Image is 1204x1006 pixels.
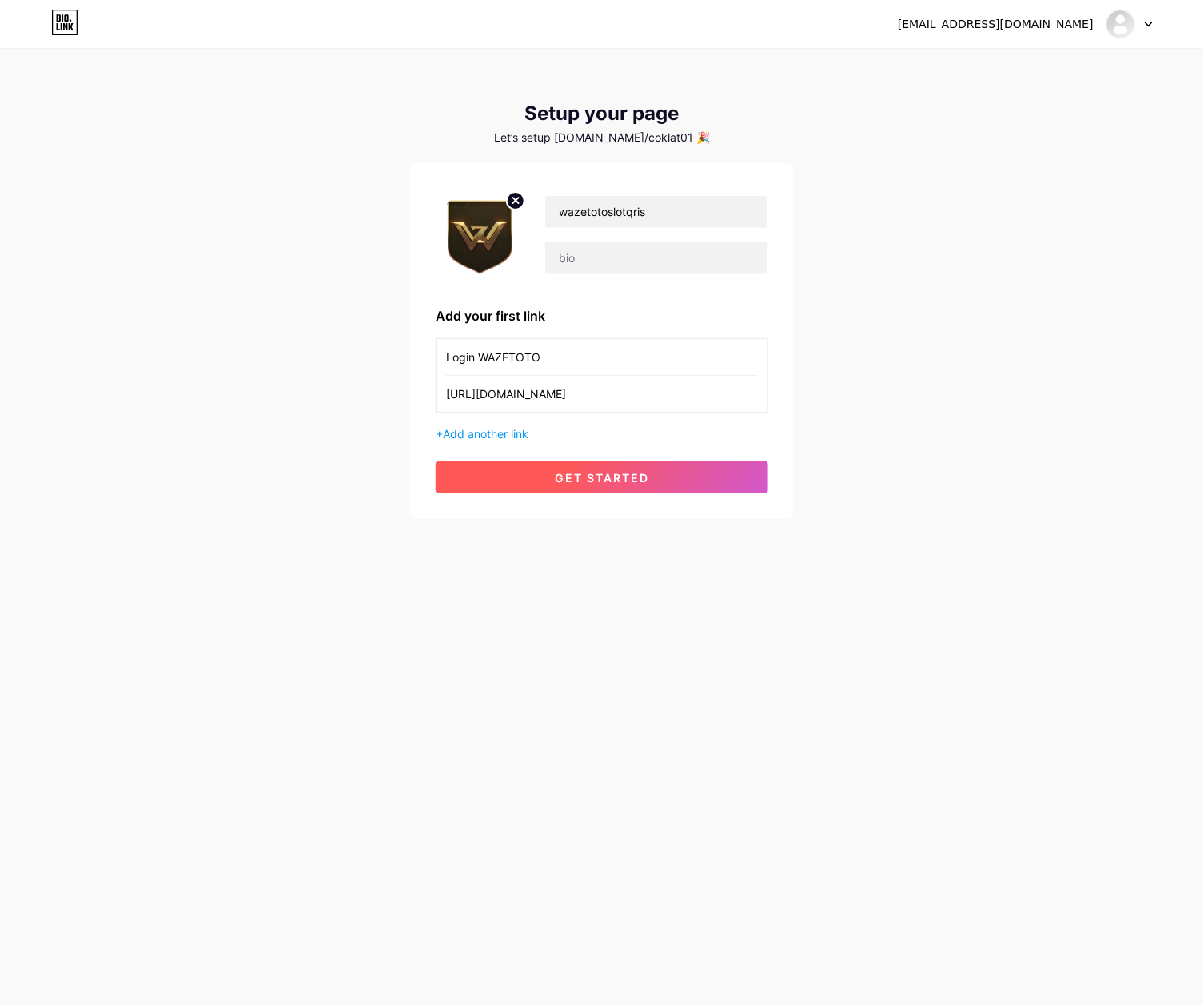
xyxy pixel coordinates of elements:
[410,131,794,144] div: Let’s setup [DOMAIN_NAME]/coklat01 🎉
[410,102,794,125] div: Setup your page
[898,16,1094,33] div: [EMAIL_ADDRESS][DOMAIN_NAME]
[443,427,528,441] span: Add another link
[436,189,525,281] img: profile pic
[545,196,767,228] input: Your name
[446,376,758,412] input: URL (https://instagram.com/yourname)
[436,306,768,325] div: Add your first link
[545,242,767,274] input: bio
[1106,9,1136,39] img: Coklat01 Wakwaw
[446,339,758,375] input: Link name (My Instagram)
[555,471,649,485] span: get started
[436,425,768,442] div: +
[436,461,768,493] button: get started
